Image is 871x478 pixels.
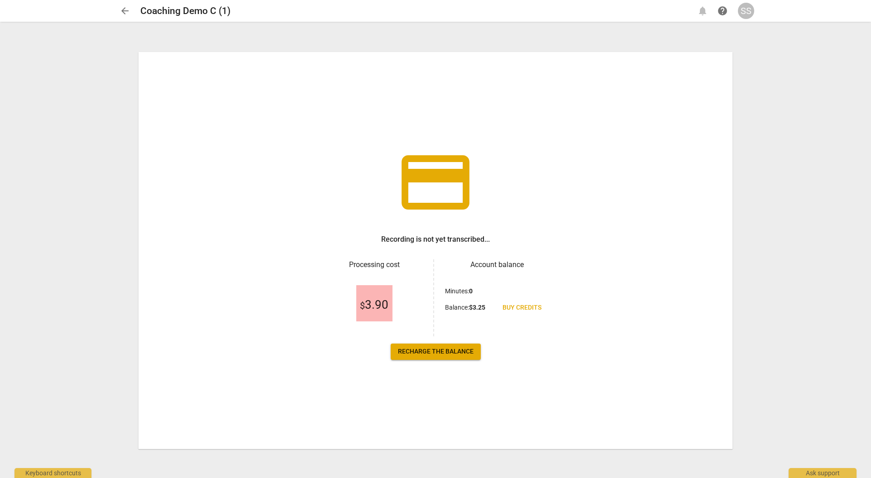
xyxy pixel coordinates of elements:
span: Recharge the balance [398,347,474,356]
p: Balance : [445,303,485,312]
a: Recharge the balance [391,344,481,360]
span: 3.90 [360,298,388,312]
a: Buy credits [495,300,549,316]
a: Help [714,3,731,19]
span: help [717,5,728,16]
div: Keyboard shortcuts [14,468,91,478]
h2: Coaching Demo C (1) [140,5,230,17]
p: Minutes : [445,287,473,296]
div: Ask support [789,468,857,478]
span: Buy credits [502,303,541,312]
span: credit_card [395,142,476,223]
h3: Account balance [445,259,549,270]
span: arrow_back [120,5,130,16]
span: $ [360,300,365,311]
button: SS [738,3,754,19]
b: $ 3.25 [469,304,485,311]
b: 0 [469,287,473,295]
h3: Processing cost [322,259,426,270]
h3: Recording is not yet transcribed... [381,234,490,245]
